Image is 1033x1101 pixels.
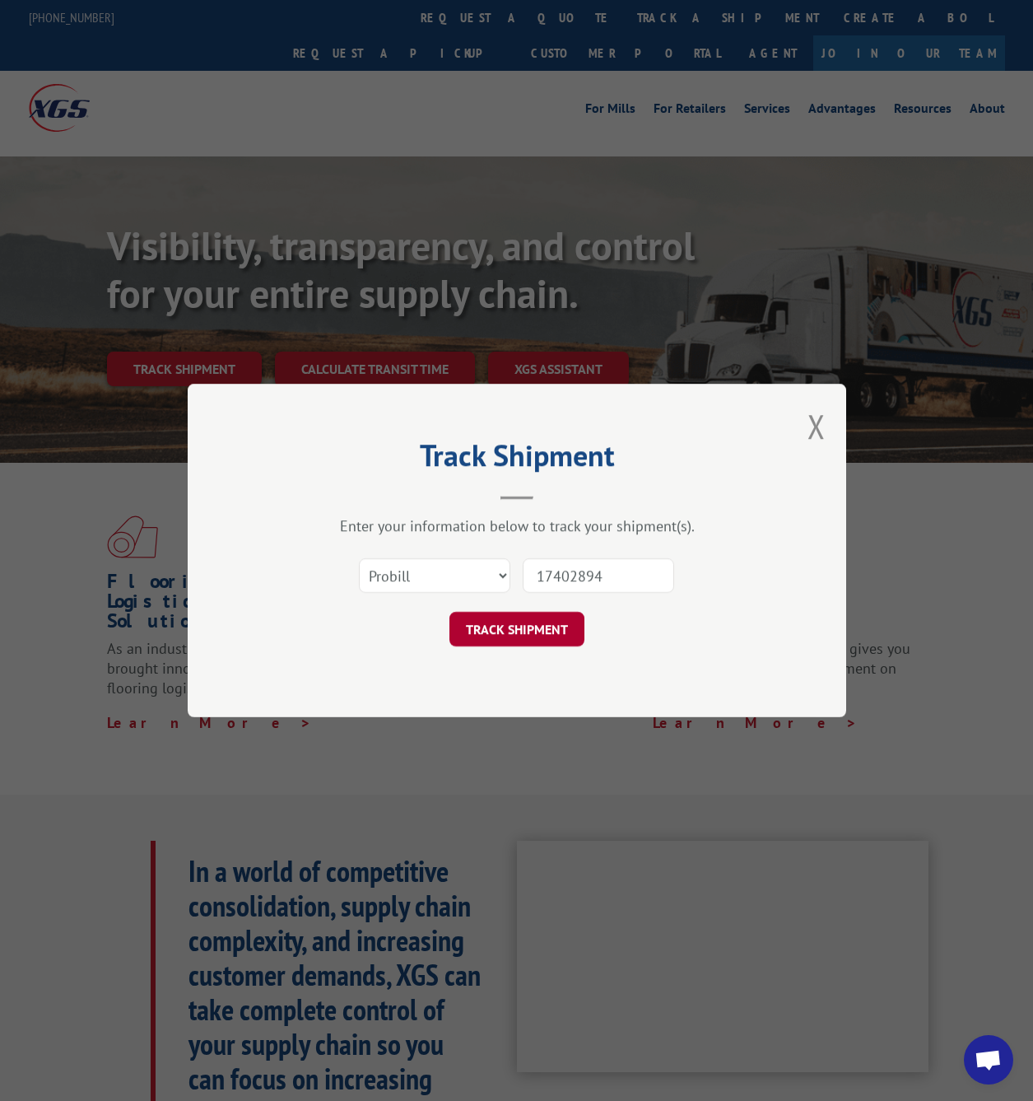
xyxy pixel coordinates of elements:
[270,516,764,535] div: Enter your information below to track your shipment(s).
[964,1035,1013,1085] div: Open chat
[449,612,584,646] button: TRACK SHIPMENT
[270,444,764,475] h2: Track Shipment
[523,558,674,593] input: Number(s)
[807,404,826,448] button: Close modal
